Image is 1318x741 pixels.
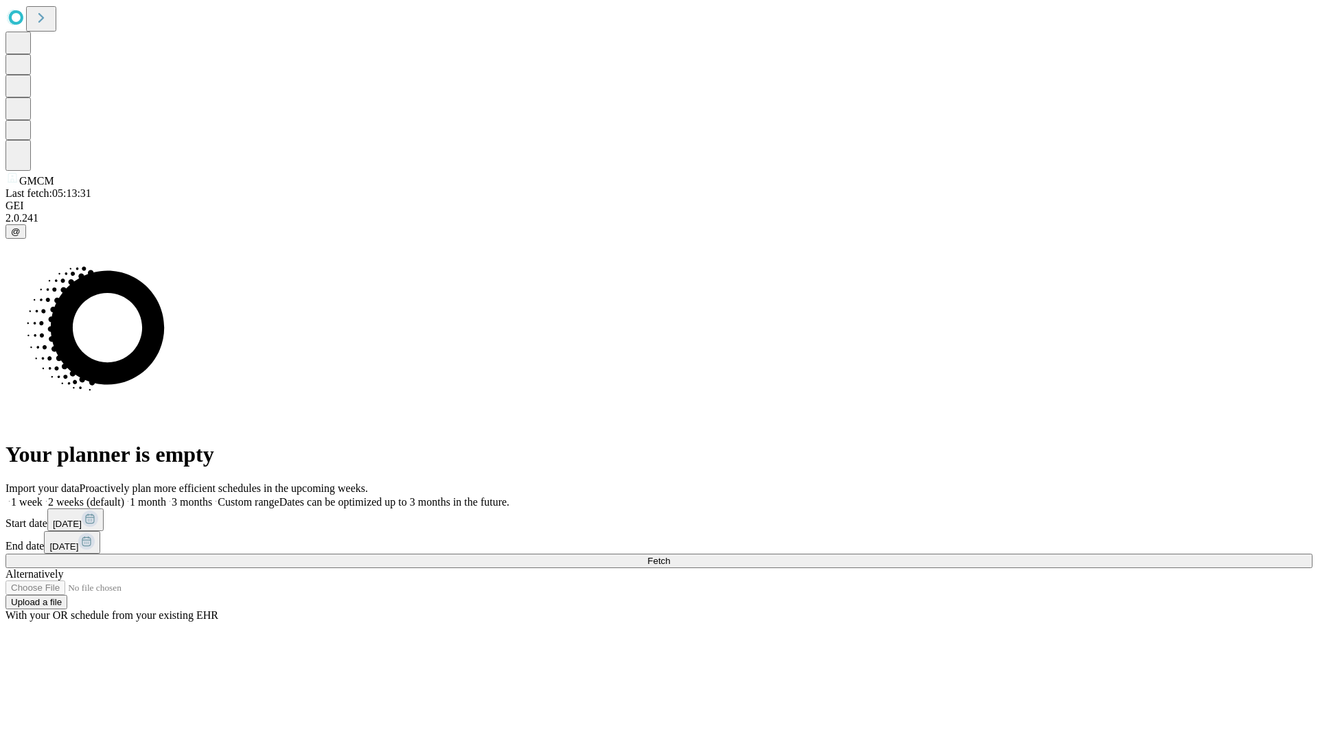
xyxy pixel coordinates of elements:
[172,496,212,508] span: 3 months
[5,212,1313,224] div: 2.0.241
[5,568,63,580] span: Alternatively
[5,554,1313,568] button: Fetch
[48,496,124,508] span: 2 weeks (default)
[11,496,43,508] span: 1 week
[53,519,82,529] span: [DATE]
[5,187,91,199] span: Last fetch: 05:13:31
[5,442,1313,467] h1: Your planner is empty
[5,482,80,494] span: Import your data
[19,175,54,187] span: GMCM
[80,482,368,494] span: Proactively plan more efficient schedules in the upcoming weeks.
[11,226,21,237] span: @
[5,531,1313,554] div: End date
[647,556,670,566] span: Fetch
[5,508,1313,531] div: Start date
[130,496,166,508] span: 1 month
[279,496,509,508] span: Dates can be optimized up to 3 months in the future.
[5,609,218,621] span: With your OR schedule from your existing EHR
[49,541,78,552] span: [DATE]
[47,508,104,531] button: [DATE]
[5,200,1313,212] div: GEI
[5,595,67,609] button: Upload a file
[5,224,26,239] button: @
[218,496,279,508] span: Custom range
[44,531,100,554] button: [DATE]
